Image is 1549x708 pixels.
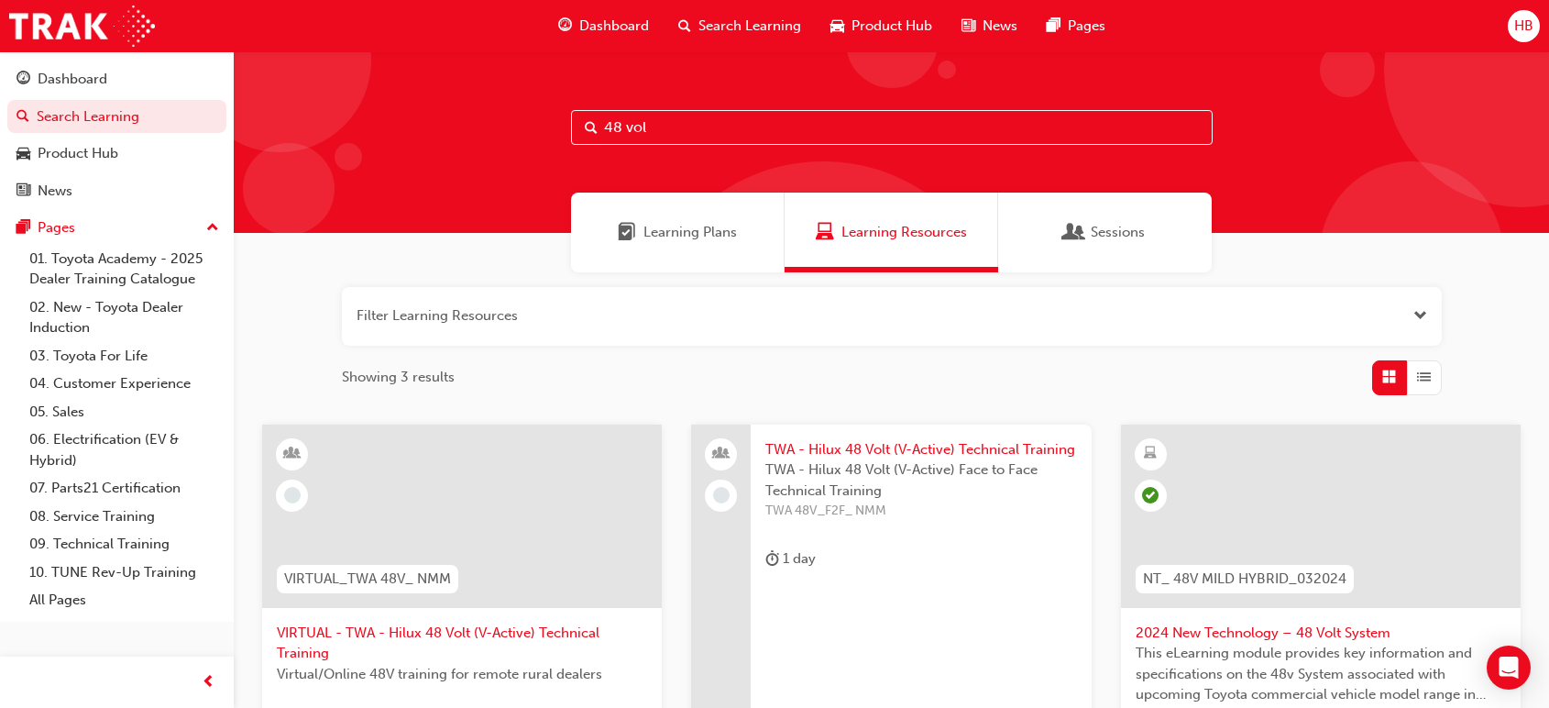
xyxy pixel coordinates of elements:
[816,222,834,243] span: Learning Resources
[16,183,30,200] span: news-icon
[841,222,967,243] span: Learning Resources
[342,367,455,388] span: Showing 3 results
[1136,623,1506,644] span: 2024 New Technology – 48 Volt System
[38,217,75,238] div: Pages
[544,7,664,45] a: guage-iconDashboard
[286,442,299,466] span: learningResourceType_INSTRUCTOR_LED-icon
[765,548,816,570] div: 1 day
[998,193,1212,272] a: SessionsSessions
[571,193,785,272] a: Learning PlansLearning Plans
[22,503,226,531] a: 08. Service Training
[947,7,1032,45] a: news-iconNews
[585,117,598,138] span: Search
[202,671,215,694] span: prev-icon
[765,501,1076,522] span: TWA 48V_F2F_ NMM
[7,211,226,245] button: Pages
[678,15,691,38] span: search-icon
[1142,487,1159,503] span: learningRecordVerb_PASS-icon
[1136,643,1506,705] span: This eLearning module provides key information and specifications on the 48v System associated wi...
[22,426,226,474] a: 06. Electrification (EV & Hybrid)
[1413,305,1427,326] button: Open the filter
[1091,222,1145,243] span: Sessions
[765,548,779,570] span: duration-icon
[38,69,107,90] div: Dashboard
[7,62,226,96] a: Dashboard
[206,216,219,240] span: up-icon
[22,559,226,587] a: 10. TUNE Rev-Up Training
[22,293,226,342] a: 02. New - Toyota Dealer Induction
[830,15,844,38] span: car-icon
[16,220,30,237] span: pages-icon
[765,439,1076,460] span: TWA - Hilux 48 Volt (V-Active) Technical Training
[1508,10,1540,42] button: HB
[664,7,816,45] a: search-iconSearch Learning
[1487,646,1531,690] div: Open Intercom Messenger
[1514,16,1533,37] span: HB
[1144,442,1157,466] span: learningResourceType_ELEARNING-icon
[16,72,30,88] span: guage-icon
[715,442,728,466] span: people-icon
[765,459,1076,501] span: TWA - Hilux 48 Volt (V-Active) Face to Face Technical Training
[851,16,932,37] span: Product Hub
[983,16,1017,37] span: News
[16,109,29,126] span: search-icon
[1047,15,1060,38] span: pages-icon
[22,370,226,398] a: 04. Customer Experience
[7,174,226,208] a: News
[698,16,801,37] span: Search Learning
[1068,16,1105,37] span: Pages
[22,245,226,293] a: 01. Toyota Academy - 2025 Dealer Training Catalogue
[579,16,649,37] span: Dashboard
[22,342,226,371] a: 03. Toyota For Life
[7,137,226,171] a: Product Hub
[571,110,1213,145] input: Search...
[22,530,226,559] a: 09. Technical Training
[1143,569,1346,590] span: NT_ 48V MILD HYBRID_032024
[1065,222,1083,243] span: Sessions
[16,146,30,162] span: car-icon
[1382,367,1396,388] span: Grid
[1417,367,1431,388] span: List
[22,398,226,426] a: 05. Sales
[1032,7,1120,45] a: pages-iconPages
[9,6,155,47] img: Trak
[7,59,226,211] button: DashboardSearch LearningProduct HubNews
[22,586,226,614] a: All Pages
[816,7,947,45] a: car-iconProduct Hub
[284,487,301,503] span: learningRecordVerb_NONE-icon
[22,474,226,503] a: 07. Parts21 Certification
[643,222,737,243] span: Learning Plans
[38,181,72,202] div: News
[7,100,226,134] a: Search Learning
[961,15,975,38] span: news-icon
[713,487,730,503] span: learningRecordVerb_NONE-icon
[618,222,636,243] span: Learning Plans
[38,143,118,164] div: Product Hub
[277,623,647,664] span: VIRTUAL - TWA - Hilux 48 Volt (V-Active) Technical Training
[277,664,647,685] span: Virtual/Online 48V training for remote rural dealers
[284,569,451,590] span: VIRTUAL_TWA 48V_ NMM
[785,193,998,272] a: Learning ResourcesLearning Resources
[558,15,572,38] span: guage-icon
